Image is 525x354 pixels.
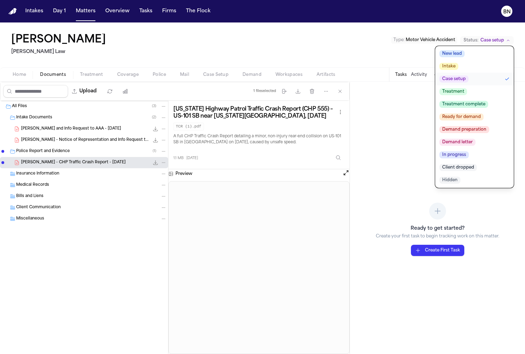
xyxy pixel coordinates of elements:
[435,174,514,186] button: Hidden
[203,72,228,78] span: Case Setup
[117,72,139,78] span: Coverage
[439,50,465,57] span: New lead
[393,38,405,42] span: Type :
[431,70,441,80] button: Add Task
[439,139,476,146] span: Demand letter
[242,72,261,78] span: Demand
[68,85,101,98] button: Upload
[395,72,407,78] button: Tasks
[16,171,59,177] span: Insurance Information
[391,37,457,44] button: Edit Type: Motor Vehicle Accident
[464,38,478,43] span: Status:
[173,123,204,131] code: TCR (1).pdf
[343,169,350,178] button: Open preview
[102,5,132,18] button: Overview
[439,151,469,158] span: In progress
[169,182,349,354] iframe: D. Alexander - CHP Traffic Crash Report - 7.18.25
[152,125,159,132] button: Download D. Alexander - LOR and Info Request to AAA - 7.23.25
[180,72,189,78] span: Mail
[480,38,504,43] span: Case setup
[439,164,477,171] span: Client dropped
[460,36,514,45] button: Change status from Case setup
[159,5,179,18] button: Firms
[16,194,44,199] span: Bills and Liens
[175,171,192,177] h3: Preview
[152,104,156,108] span: ( 3 )
[137,5,155,18] button: Tasks
[12,104,27,110] span: All Files
[435,60,514,73] button: Intake
[435,85,514,98] button: Treatment
[152,116,156,119] span: ( 2 )
[50,5,69,18] button: Day 1
[21,160,126,166] span: [PERSON_NAME] - CHP Traffic Crash Report - [DATE]
[435,98,514,111] button: Treatment complete
[73,5,98,18] button: Matters
[376,225,499,232] h3: Ready to get started?
[186,156,198,161] span: [DATE]
[152,159,159,166] button: Download D. Alexander - CHP Traffic Crash Report - 7.18.25
[13,72,26,78] span: Home
[16,216,44,222] span: Miscellaneous
[406,38,455,42] span: Motor Vehicle Accident
[21,137,149,143] span: [PERSON_NAME] - Notice of Representation and Info Request to Mobilitas - [DATE]
[153,149,156,153] span: ( 1 )
[11,34,106,46] button: Edit matter name
[173,106,336,120] h3: [US_STATE] Highway Patrol Traffic Crash Report (CHP 555) – US-101 SB near [US_STATE][GEOGRAPHIC_D...
[80,72,103,78] span: Treatment
[8,8,17,15] img: Finch Logo
[332,151,345,164] button: Inspect
[153,72,166,78] span: Police
[439,101,488,108] span: Treatment complete
[40,72,66,78] span: Documents
[435,73,514,85] button: Case setup
[435,136,514,149] button: Demand letter
[3,85,68,98] input: Search files
[16,182,49,188] span: Medical Records
[21,126,121,132] span: [PERSON_NAME] and Info Request to AAA - [DATE]
[22,5,46,18] button: Intakes
[8,8,17,15] a: Home
[11,34,106,46] h1: [PERSON_NAME]
[11,48,109,56] h2: [PERSON_NAME] Law
[16,149,70,155] span: Police Report and Evidence
[435,46,514,188] ul: Status options
[439,63,458,70] span: Intake
[411,245,464,256] button: Create First Task
[317,72,335,78] span: Artifacts
[173,133,345,146] p: A full CHP Traffic Crash Report detailing a minor, non-injury rear-end collision on US-101 SB in ...
[503,9,511,14] text: BN
[435,149,514,161] button: In progress
[435,111,514,123] button: Ready for demand
[253,89,276,93] div: 1 file selected
[275,72,303,78] span: Workspaces
[435,47,514,60] button: New lead
[16,115,52,121] span: Intake Documents
[152,137,159,144] button: Download D. Alexander - Notice of Representation and Info Request to Mobilitas - 7.23.25
[173,156,184,161] span: 1.1 MB
[16,205,61,211] span: Client Communication
[439,177,460,184] span: Hidden
[343,169,350,176] button: Open preview
[439,113,484,120] span: Ready for demand
[435,161,514,174] button: Client dropped
[439,88,467,95] span: Treatment
[411,72,427,78] button: Activity
[439,76,468,83] span: Case setup
[439,126,489,133] span: Demand preparation
[435,123,514,136] button: Demand preparation
[376,234,499,239] p: Create your first task to begin tracking work on this matter.
[183,5,213,18] button: The Flock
